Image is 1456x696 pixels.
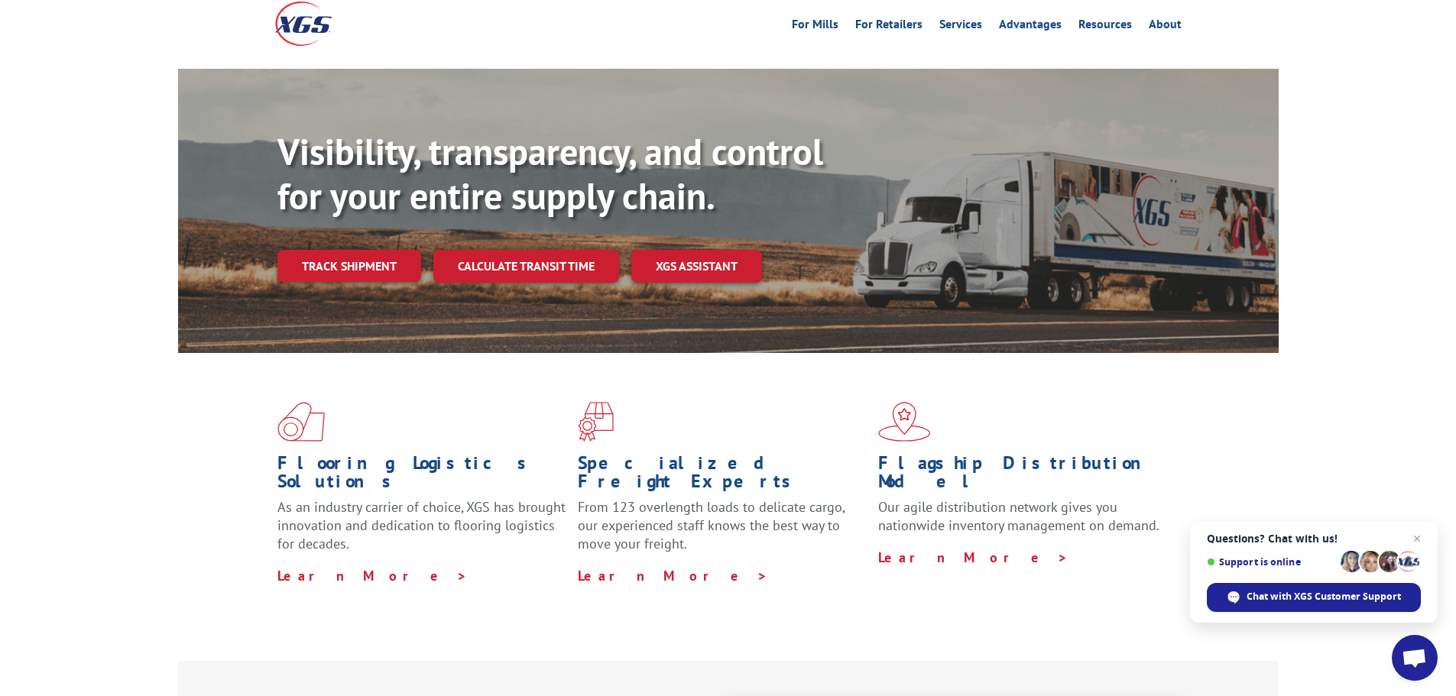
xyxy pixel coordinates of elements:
[1149,18,1182,35] a: About
[1247,590,1401,604] span: Chat with XGS Customer Support
[1207,556,1335,568] span: Support is online
[631,250,762,283] a: XGS ASSISTANT
[277,250,421,282] a: Track shipment
[277,402,325,442] img: xgs-icon-total-supply-chain-intelligence-red
[855,18,923,35] a: For Retailers
[578,402,614,442] img: xgs-icon-focused-on-flooring-red
[1207,533,1421,545] span: Questions? Chat with us!
[878,498,1159,534] span: Our agile distribution network gives you nationwide inventory management on demand.
[277,128,823,219] b: Visibility, transparency, and control for your entire supply chain.
[578,498,867,566] p: From 123 overlength loads to delicate cargo, our experienced staff knows the best way to move you...
[939,18,982,35] a: Services
[578,567,768,584] a: Learn More >
[878,549,1068,566] a: Learn More >
[277,454,566,498] h1: Flooring Logistics Solutions
[792,18,838,35] a: For Mills
[878,402,931,442] img: xgs-icon-flagship-distribution-model-red
[999,18,1062,35] a: Advantages
[1392,635,1438,681] a: Open chat
[878,454,1167,498] h1: Flagship Distribution Model
[277,567,468,584] a: Learn More >
[578,454,867,498] h1: Specialized Freight Experts
[277,498,566,552] span: As an industry carrier of choice, XGS has brought innovation and dedication to flooring logistics...
[1207,583,1421,612] span: Chat with XGS Customer Support
[1078,18,1132,35] a: Resources
[433,250,619,283] a: Calculate transit time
